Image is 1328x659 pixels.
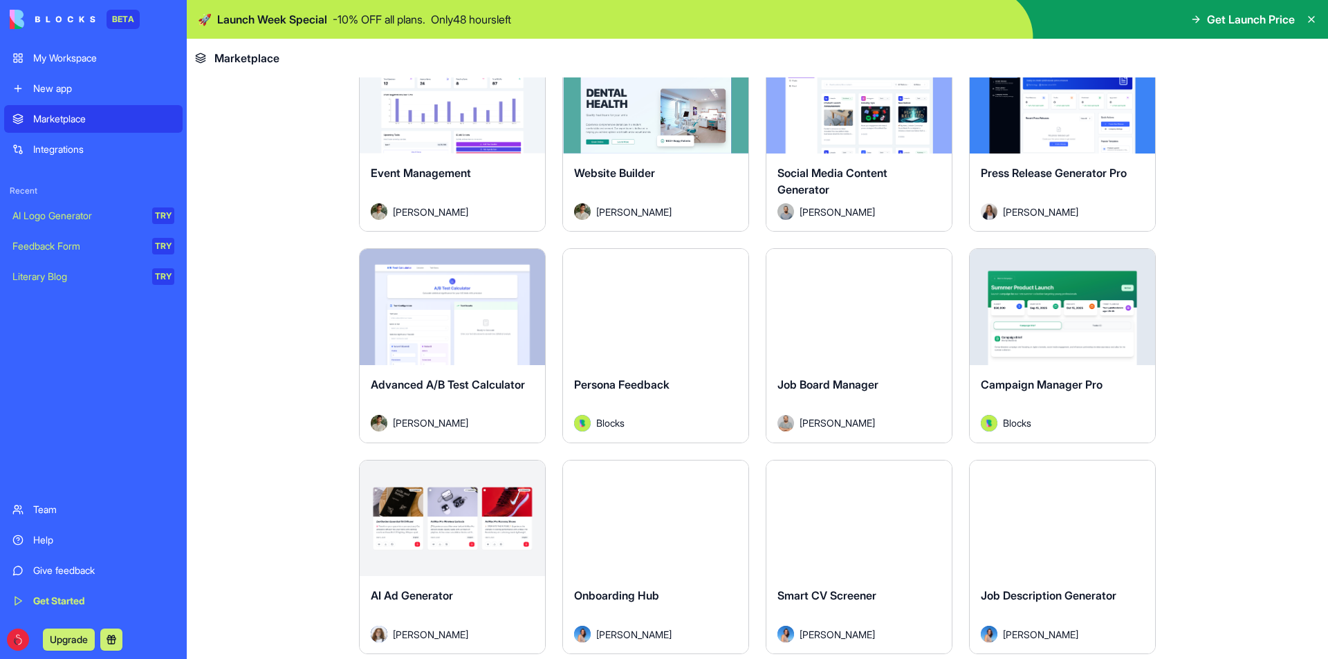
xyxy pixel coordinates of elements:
[371,378,525,391] span: Advanced A/B Test Calculator
[562,37,749,232] a: Website BuilderAvatar[PERSON_NAME]
[4,185,183,196] span: Recent
[969,37,1156,232] a: Press Release Generator ProAvatar[PERSON_NAME]
[7,629,29,651] img: ACg8ocIxpJNYWOo99J5ou3mUTS0xH0N-XTLmfOqsj6jn8LXcKO1f33hJ=s96-c
[1207,11,1295,28] span: Get Launch Price
[198,11,212,28] span: 🚀
[359,248,546,443] a: Advanced A/B Test CalculatorAvatar[PERSON_NAME]
[4,587,183,615] a: Get Started
[33,82,174,95] div: New app
[4,496,183,523] a: Team
[33,564,174,577] div: Give feedback
[12,239,142,253] div: Feedback Form
[214,50,279,66] span: Marketplace
[596,205,672,219] span: [PERSON_NAME]
[766,248,952,443] a: Job Board ManagerAvatar[PERSON_NAME]
[33,533,174,547] div: Help
[4,263,183,290] a: Literary BlogTRY
[800,205,875,219] span: [PERSON_NAME]
[981,378,1103,391] span: Campaign Manager Pro
[33,503,174,517] div: Team
[574,166,655,180] span: Website Builder
[4,75,183,102] a: New app
[777,166,887,196] span: Social Media Content Generator
[12,270,142,284] div: Literary Blog
[33,594,174,608] div: Get Started
[359,37,546,232] a: Event ManagementAvatar[PERSON_NAME]
[43,632,95,646] a: Upgrade
[371,166,471,180] span: Event Management
[371,415,387,431] img: Avatar
[43,629,95,651] button: Upgrade
[574,415,591,431] img: Avatar
[777,415,794,431] img: Avatar
[574,588,659,602] span: Onboarding Hub
[152,207,174,224] div: TRY
[574,626,591,642] img: Avatar
[777,626,794,642] img: Avatar
[562,460,749,655] a: Onboarding HubAvatar[PERSON_NAME]
[562,248,749,443] a: Persona FeedbackAvatarBlocks
[981,588,1116,602] span: Job Description Generator
[574,378,670,391] span: Persona Feedback
[12,209,142,223] div: AI Logo Generator
[981,203,997,220] img: Avatar
[981,415,997,431] img: Avatar
[800,416,875,430] span: [PERSON_NAME]
[107,10,140,29] div: BETA
[981,626,997,642] img: Avatar
[766,460,952,655] a: Smart CV ScreenerAvatar[PERSON_NAME]
[4,557,183,584] a: Give feedback
[393,627,468,642] span: [PERSON_NAME]
[1003,205,1078,219] span: [PERSON_NAME]
[800,627,875,642] span: [PERSON_NAME]
[1003,416,1031,430] span: Blocks
[4,202,183,230] a: AI Logo GeneratorTRY
[981,166,1127,180] span: Press Release Generator Pro
[574,203,591,220] img: Avatar
[393,416,468,430] span: [PERSON_NAME]
[10,10,140,29] a: BETA
[217,11,327,28] span: Launch Week Special
[4,136,183,163] a: Integrations
[969,248,1156,443] a: Campaign Manager ProAvatarBlocks
[596,627,672,642] span: [PERSON_NAME]
[4,44,183,72] a: My Workspace
[4,105,183,133] a: Marketplace
[393,205,468,219] span: [PERSON_NAME]
[1003,627,1078,642] span: [PERSON_NAME]
[371,626,387,642] img: Avatar
[359,460,546,655] a: AI Ad GeneratorAvatar[PERSON_NAME]
[969,460,1156,655] a: Job Description GeneratorAvatar[PERSON_NAME]
[777,203,794,220] img: Avatar
[777,588,876,602] span: Smart CV Screener
[4,526,183,554] a: Help
[10,10,95,29] img: logo
[431,11,511,28] p: Only 48 hours left
[333,11,425,28] p: - 10 % OFF all plans.
[777,378,878,391] span: Job Board Manager
[33,51,174,65] div: My Workspace
[33,112,174,126] div: Marketplace
[766,37,952,232] a: Social Media Content GeneratorAvatar[PERSON_NAME]
[371,588,453,602] span: AI Ad Generator
[33,142,174,156] div: Integrations
[4,232,183,260] a: Feedback FormTRY
[152,268,174,285] div: TRY
[152,238,174,254] div: TRY
[371,203,387,220] img: Avatar
[596,416,625,430] span: Blocks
